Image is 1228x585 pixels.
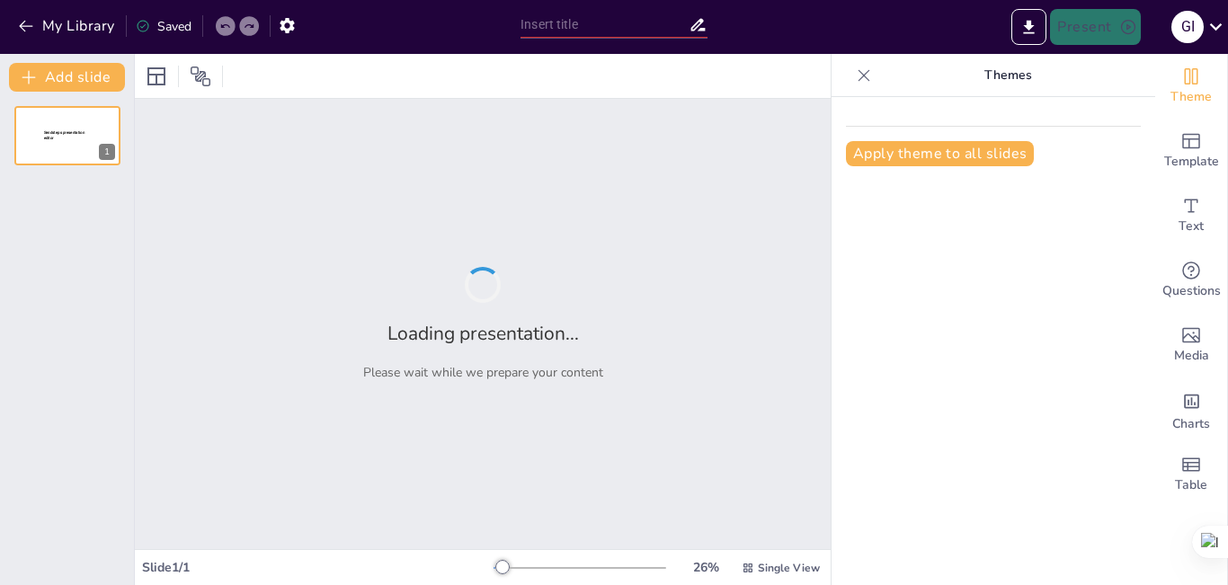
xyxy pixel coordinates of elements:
[1171,9,1204,45] button: g i
[363,364,603,381] p: Please wait while we prepare your content
[1155,442,1227,507] div: Add a table
[1171,11,1204,43] div: g i
[142,559,494,576] div: Slide 1 / 1
[1175,475,1207,495] span: Table
[190,66,211,87] span: Position
[1155,54,1227,119] div: Change the overall theme
[1174,346,1209,366] span: Media
[1155,313,1227,377] div: Add images, graphics, shapes or video
[1170,87,1212,107] span: Theme
[99,144,115,160] div: 1
[1179,217,1204,236] span: Text
[1172,414,1210,434] span: Charts
[1050,9,1140,45] button: Present
[758,561,820,575] span: Single View
[1155,119,1227,183] div: Add ready made slides
[142,62,171,91] div: Layout
[387,321,579,346] h2: Loading presentation...
[846,141,1034,166] button: Apply theme to all slides
[14,106,120,165] div: 1
[9,63,125,92] button: Add slide
[521,12,689,38] input: Insert title
[1011,9,1046,45] button: Export to PowerPoint
[684,559,727,576] div: 26 %
[13,12,122,40] button: My Library
[1155,183,1227,248] div: Add text boxes
[878,54,1137,97] p: Themes
[44,130,85,140] span: Sendsteps presentation editor
[1155,377,1227,442] div: Add charts and graphs
[1162,281,1221,301] span: Questions
[1155,248,1227,313] div: Get real-time input from your audience
[1164,152,1219,172] span: Template
[136,18,191,35] div: Saved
